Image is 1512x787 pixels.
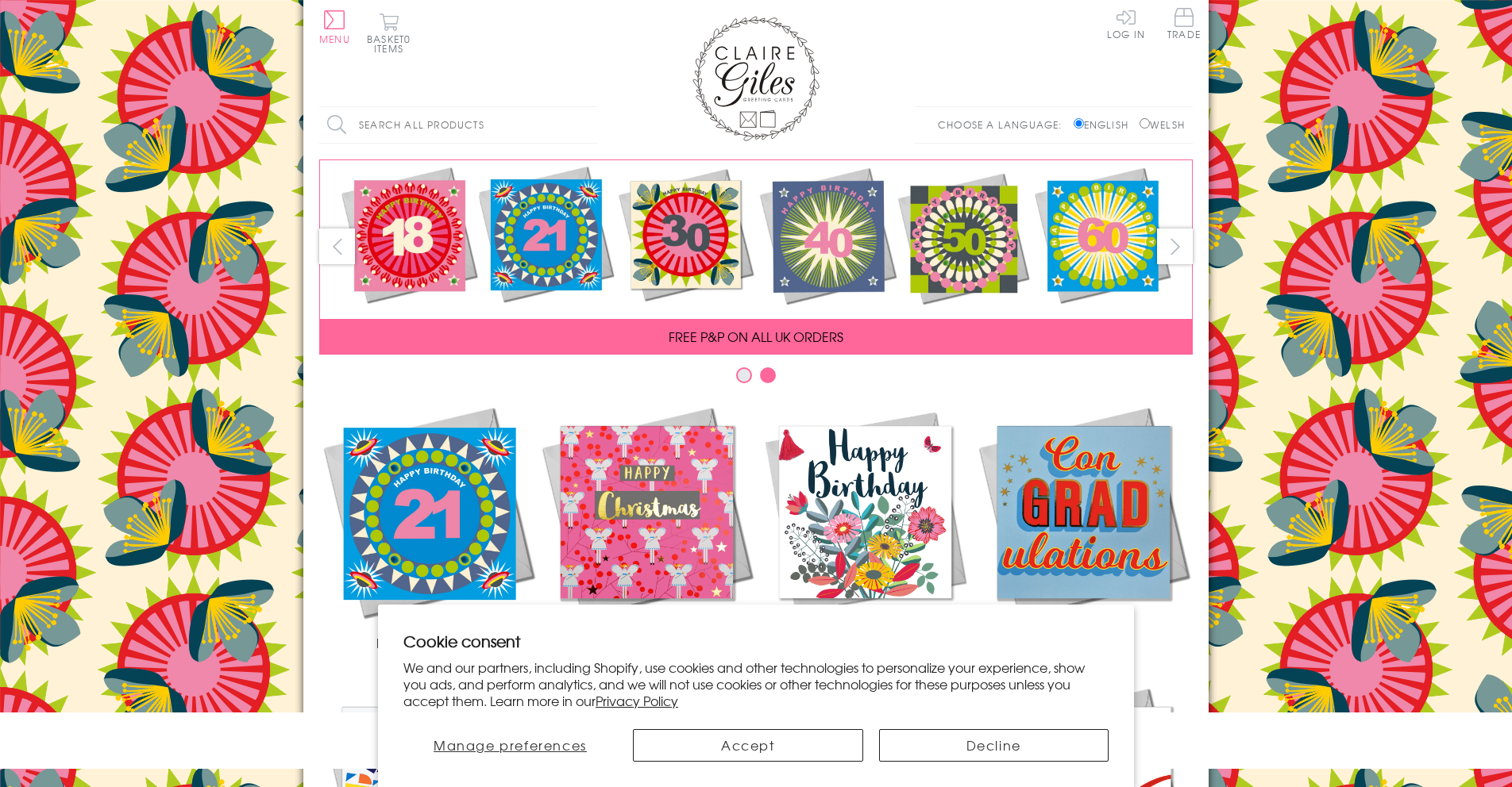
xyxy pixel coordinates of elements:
input: Welsh [1140,118,1150,129]
button: Manage preferences [403,729,617,762]
img: Claire Giles Greetings Cards [692,16,820,141]
button: Menu [319,10,350,44]
a: Log In [1107,8,1145,39]
p: Choose a language: [938,117,1070,132]
button: prev [319,228,355,264]
span: New Releases [376,633,480,652]
button: Accept [633,729,863,762]
a: Christmas [538,403,756,652]
input: English [1074,118,1084,129]
span: Manage preferences [434,735,587,754]
a: Academic [974,403,1193,652]
span: FREE P&P ON ALL UK ORDERS [669,327,843,346]
button: Decline [879,729,1109,762]
button: next [1157,228,1193,264]
label: Welsh [1140,117,1185,132]
a: Birthdays [756,403,974,652]
button: Basket0 items [367,13,411,53]
label: English [1074,117,1136,132]
button: Carousel Page 2 (Current Slide) [760,367,776,383]
h2: Cookie consent [403,630,1109,652]
button: Carousel Page 1 [736,367,752,383]
span: Trade [1167,8,1201,39]
span: Menu [319,32,350,46]
p: We and our partners, including Shopify, use cookies and other technologies to personalize your ex... [403,659,1109,708]
a: New Releases [319,403,538,652]
div: Carousel Pagination [319,367,1193,391]
input: Search [581,107,597,143]
input: Search all products [319,107,597,143]
a: Trade [1167,8,1201,42]
a: Privacy Policy [596,691,678,710]
span: 0 items [374,32,411,56]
